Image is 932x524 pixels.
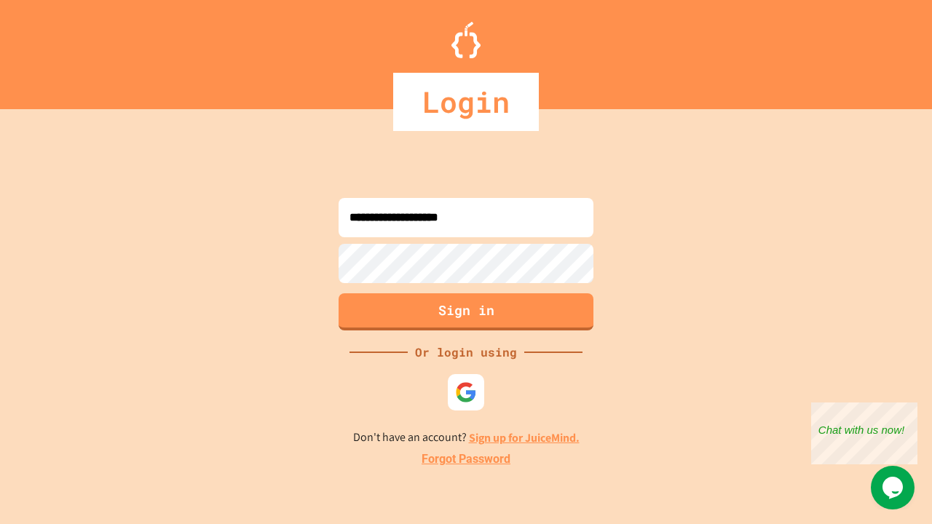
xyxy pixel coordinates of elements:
iframe: chat widget [811,402,917,464]
div: Login [393,73,539,131]
p: Don't have an account? [353,429,580,447]
button: Sign in [339,293,593,330]
img: Logo.svg [451,22,481,58]
img: google-icon.svg [455,381,477,403]
a: Forgot Password [422,450,510,468]
div: Or login using [408,344,524,361]
iframe: chat widget [871,466,917,509]
a: Sign up for JuiceMind. [469,430,580,445]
